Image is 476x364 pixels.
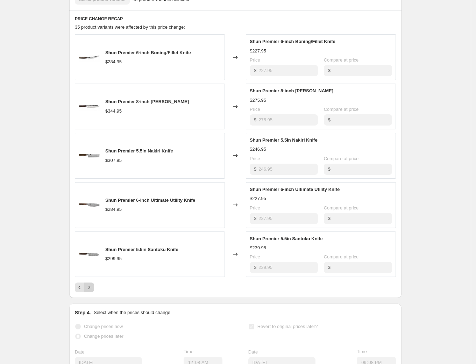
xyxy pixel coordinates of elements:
span: $ [328,68,331,73]
span: Time [184,349,193,354]
div: $239.95 [250,244,266,251]
img: TDM0727-2_80x.jpg [79,244,100,265]
div: $284.95 [105,58,122,65]
div: $307.95 [105,157,122,164]
span: Shun Premier 8-inch [PERSON_NAME] [105,99,189,104]
span: Date [248,349,258,355]
span: Shun Premier 5.5in Santoku Knife [105,247,178,252]
span: $ [328,216,331,221]
span: $ [328,117,331,122]
span: Date [75,349,84,355]
img: TDM0742-2_80x.jpg [79,145,100,166]
p: Select when the prices should change [94,309,170,316]
span: $ [254,265,256,270]
span: Shun Premier 6-inch Boning/Fillet Knife [105,50,191,55]
div: $227.95 [250,48,266,55]
span: $ [328,166,331,172]
img: TDM0771-2_80x.jpg [79,96,100,117]
button: Previous [75,283,85,292]
span: $ [254,117,256,122]
img: TDM0741-2_80x.jpg [79,194,100,215]
h6: PRICE CHANGE RECAP [75,16,396,22]
h2: Step 4. [75,309,91,316]
div: $227.95 [250,195,266,202]
span: $ [254,166,256,172]
nav: Pagination [75,283,94,292]
span: Price [250,57,260,63]
span: $ [254,216,256,221]
span: Compare at price [324,254,359,259]
span: Change prices now [84,324,123,329]
button: Next [84,283,94,292]
span: Price [250,107,260,112]
span: Price [250,254,260,259]
span: $ [328,265,331,270]
div: $275.95 [250,97,266,104]
div: $344.95 [105,108,122,115]
span: Shun Premier 6-inch Ultimate Utility Knife [250,187,340,192]
span: Price [250,156,260,161]
span: Shun Premier 6-inch Boning/Fillet Knife [250,39,335,44]
span: Compare at price [324,156,359,161]
span: Compare at price [324,205,359,210]
div: $299.95 [105,255,122,262]
div: $284.95 [105,206,122,213]
span: Shun Premier 5.5in Nakiri Knife [105,148,173,154]
span: 35 product variants were affected by this price change: [75,24,185,30]
span: Shun Premier 5.5in Santoku Knife [250,236,323,241]
span: Change prices later [84,334,123,339]
span: Shun Premier 5.5in Nakiri Knife [250,137,318,143]
span: Shun Premier 6-inch Ultimate Utility Knife [105,198,195,203]
span: Price [250,205,260,210]
img: TDM0774-2_80x.jpg [79,47,100,68]
span: Compare at price [324,107,359,112]
div: $246.95 [250,146,266,153]
span: $ [254,68,256,73]
span: Time [357,349,367,354]
span: Revert to original prices later? [257,324,318,329]
span: Compare at price [324,57,359,63]
span: Shun Premier 8-inch [PERSON_NAME] [250,88,333,93]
